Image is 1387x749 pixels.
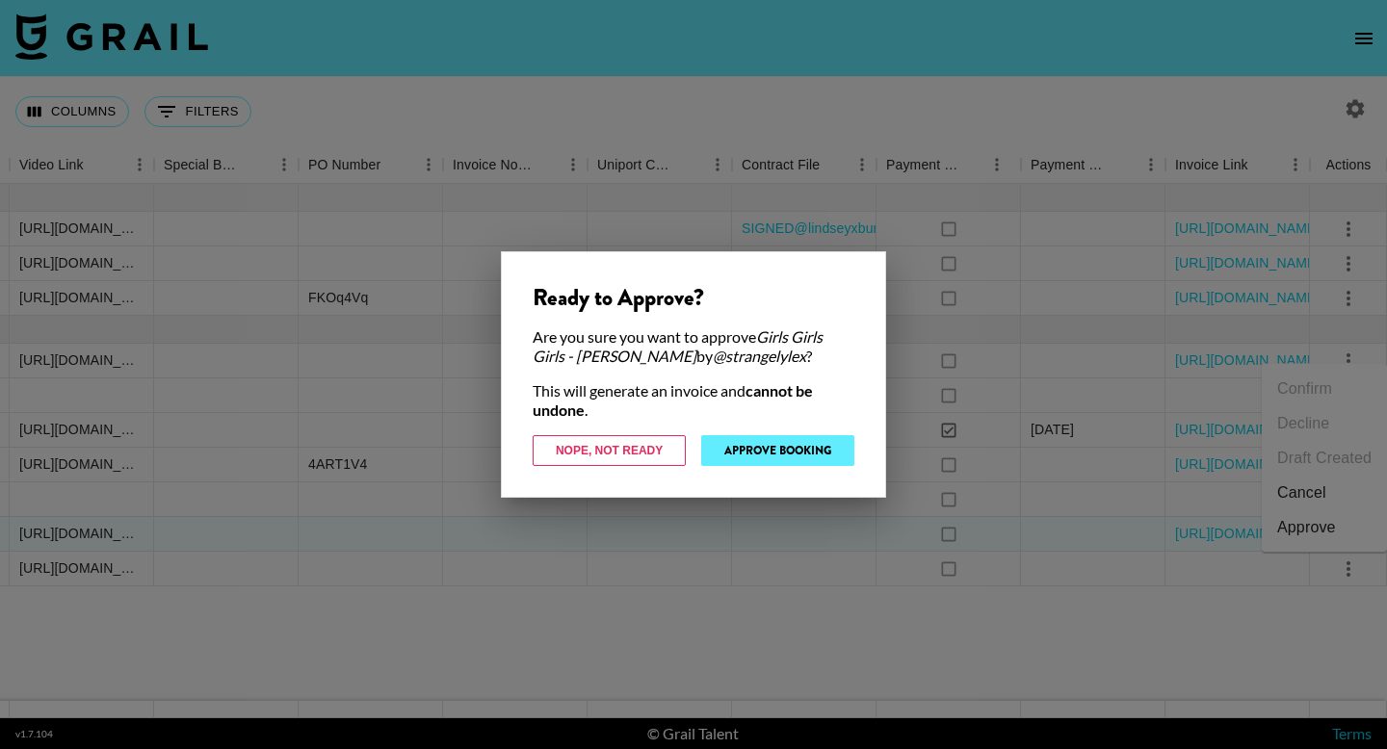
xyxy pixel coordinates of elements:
button: Approve Booking [701,435,854,466]
div: Ready to Approve? [533,283,854,312]
div: Are you sure you want to approve by ? [533,327,854,366]
button: Nope, Not Ready [533,435,686,466]
em: Girls Girls Girls - [PERSON_NAME] [533,327,823,365]
strong: cannot be undone [533,381,813,419]
em: @ strangelylex [713,347,806,365]
div: This will generate an invoice and . [533,381,854,420]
